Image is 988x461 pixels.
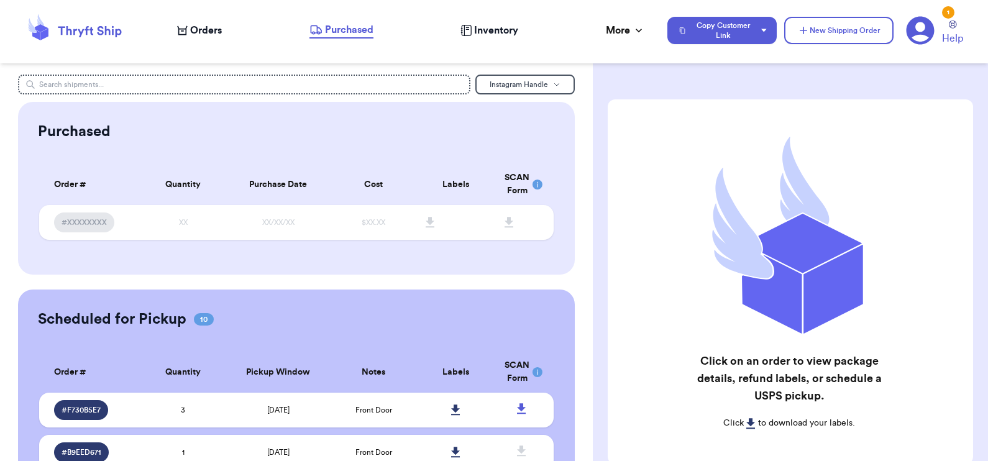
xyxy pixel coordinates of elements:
[181,406,185,414] span: 3
[190,23,222,38] span: Orders
[355,449,392,456] span: Front Door
[490,81,548,88] span: Instagram Handle
[606,23,645,38] div: More
[906,16,935,45] a: 1
[224,352,332,393] th: Pickup Window
[179,219,188,226] span: XX
[505,171,539,198] div: SCAN Form
[62,405,101,415] span: # F730B5E7
[415,164,498,205] th: Labels
[474,23,518,38] span: Inventory
[194,313,214,326] span: 10
[309,22,373,39] a: Purchased
[177,23,222,38] a: Orders
[667,17,777,44] button: Copy Customer Link
[39,352,142,393] th: Order #
[942,6,954,19] div: 1
[142,352,224,393] th: Quantity
[942,31,963,46] span: Help
[38,309,186,329] h2: Scheduled for Pickup
[686,352,892,404] h2: Click on an order to view package details, refund labels, or schedule a USPS pickup.
[262,219,295,226] span: XX/XX/XX
[460,23,518,38] a: Inventory
[942,21,963,46] a: Help
[267,406,290,414] span: [DATE]
[38,122,111,142] h2: Purchased
[475,75,575,94] button: Instagram Handle
[182,449,185,456] span: 1
[362,219,385,226] span: $XX.XX
[505,359,539,385] div: SCAN Form
[686,417,892,429] p: Click to download your labels.
[784,17,894,44] button: New Shipping Order
[142,164,224,205] th: Quantity
[18,75,471,94] input: Search shipments...
[325,22,373,37] span: Purchased
[39,164,142,205] th: Order #
[415,352,498,393] th: Labels
[62,447,101,457] span: # B9EED671
[62,217,107,227] span: #XXXXXXXX
[267,449,290,456] span: [DATE]
[332,164,415,205] th: Cost
[224,164,332,205] th: Purchase Date
[355,406,392,414] span: Front Door
[332,352,415,393] th: Notes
